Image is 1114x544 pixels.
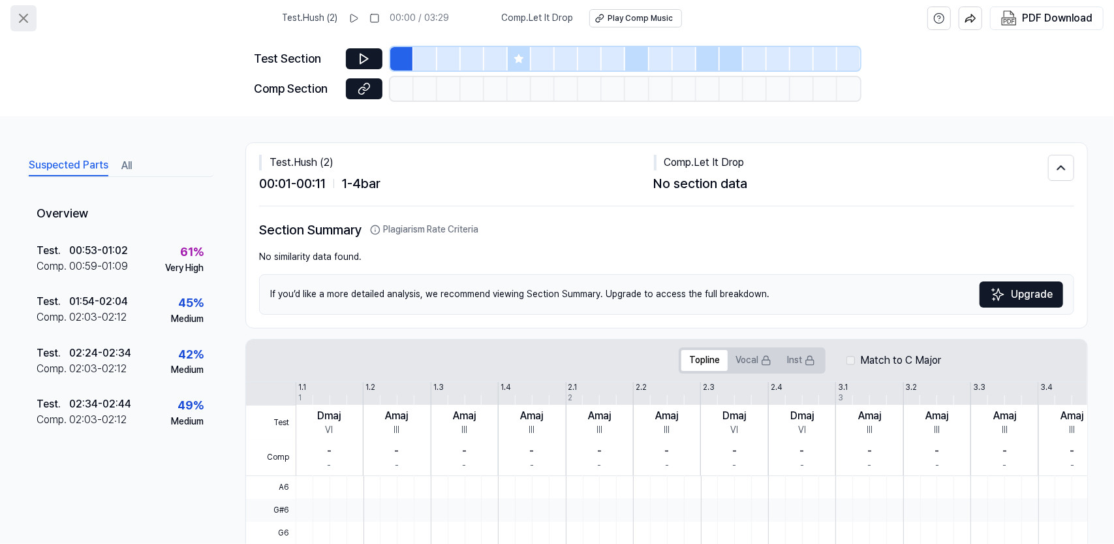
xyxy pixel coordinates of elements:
div: If you’d like a more detailed analysis, we recommend viewing Section Summary. Upgrade to access t... [259,274,1074,315]
div: III [596,424,602,437]
div: III [1002,424,1008,437]
div: Test . [37,294,69,310]
div: - [1003,459,1007,472]
div: III [1070,424,1075,437]
span: Test [246,406,296,441]
div: Amaj [926,408,949,424]
div: Test . [37,345,69,361]
div: 42 % [178,345,204,364]
div: 00:00 / 03:29 [390,12,450,25]
div: Amaj [521,408,544,424]
span: Comp . Let It Drop [502,12,574,25]
div: - [530,459,534,472]
span: G#6 [246,499,296,522]
div: 02:34 - 02:44 [69,396,131,412]
div: Test . [37,396,69,412]
div: Test Section [255,50,338,69]
label: Match to C Major [860,353,941,368]
div: 02:03 - 02:12 [69,361,127,377]
h2: Section Summary [259,219,1074,240]
svg: help [933,12,945,25]
div: 45 % [178,294,204,313]
div: Comp Section [255,80,338,99]
div: 1.4 [501,382,511,393]
div: 3.2 [906,382,918,393]
div: Dmaj [318,408,341,424]
div: - [935,459,939,472]
div: Medium [171,415,204,428]
div: 2.2 [636,382,647,393]
div: Amaj [858,408,881,424]
button: All [121,155,132,176]
div: - [530,443,534,459]
button: Suspected Parts [29,155,108,176]
button: Inst [779,350,823,371]
div: 2.1 [568,382,578,393]
div: - [733,459,737,472]
span: 00:01 - 00:11 [259,173,326,194]
div: - [665,443,670,459]
div: Overview [26,195,214,234]
button: help [927,7,951,30]
div: Amaj [386,408,409,424]
div: 2 [568,392,573,404]
div: Comp . [37,412,69,428]
div: 3 [838,392,843,404]
div: Test . Hush (2) [259,155,654,170]
div: No section data [654,173,1049,194]
span: A6 [246,476,296,499]
button: Play Comp Music [589,9,682,27]
button: Upgrade [980,281,1063,308]
div: - [395,459,399,472]
div: III [461,424,467,437]
div: 00:53 - 01:02 [69,243,128,259]
div: Medium [171,364,204,377]
div: - [327,443,332,459]
div: - [597,443,602,459]
div: Amaj [453,408,476,424]
div: 01:54 - 02:04 [69,294,128,310]
div: Play Comp Music [608,13,673,24]
div: - [462,443,467,459]
div: Medium [171,313,204,326]
div: Dmaj [790,408,814,424]
div: - [1070,443,1075,459]
div: - [867,443,872,459]
div: 1.3 [433,382,444,393]
div: 1.2 [365,382,375,393]
span: 1 - 4 bar [342,173,380,194]
div: - [328,459,332,472]
div: PDF Download [1022,10,1092,27]
div: 02:24 - 02:34 [69,345,131,361]
span: Test . Hush (2) [283,12,338,25]
div: III [935,424,940,437]
div: III [529,424,535,437]
div: 1 [298,392,302,404]
img: PDF Download [1001,10,1017,26]
div: Comp . Let It Drop [654,155,1049,170]
div: Amaj [588,408,611,424]
button: Plagiarism Rate Criteria [370,223,478,236]
div: - [665,459,669,472]
div: - [598,459,602,472]
button: Topline [681,350,728,371]
div: VI [798,424,806,437]
div: Dmaj [723,408,747,424]
div: III [664,424,670,437]
div: 3.1 [838,382,848,393]
div: VI [731,424,739,437]
div: 02:03 - 02:12 [69,310,127,325]
div: III [394,424,400,437]
div: - [732,443,737,459]
img: share [965,12,976,24]
div: 2.3 [703,382,715,393]
div: - [1002,443,1007,459]
div: III [867,424,873,437]
button: Vocal [728,350,779,371]
div: 3.4 [1040,382,1053,393]
div: Test . [37,243,69,259]
div: 49 % [178,396,204,415]
div: - [800,443,805,459]
div: - [395,443,399,459]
